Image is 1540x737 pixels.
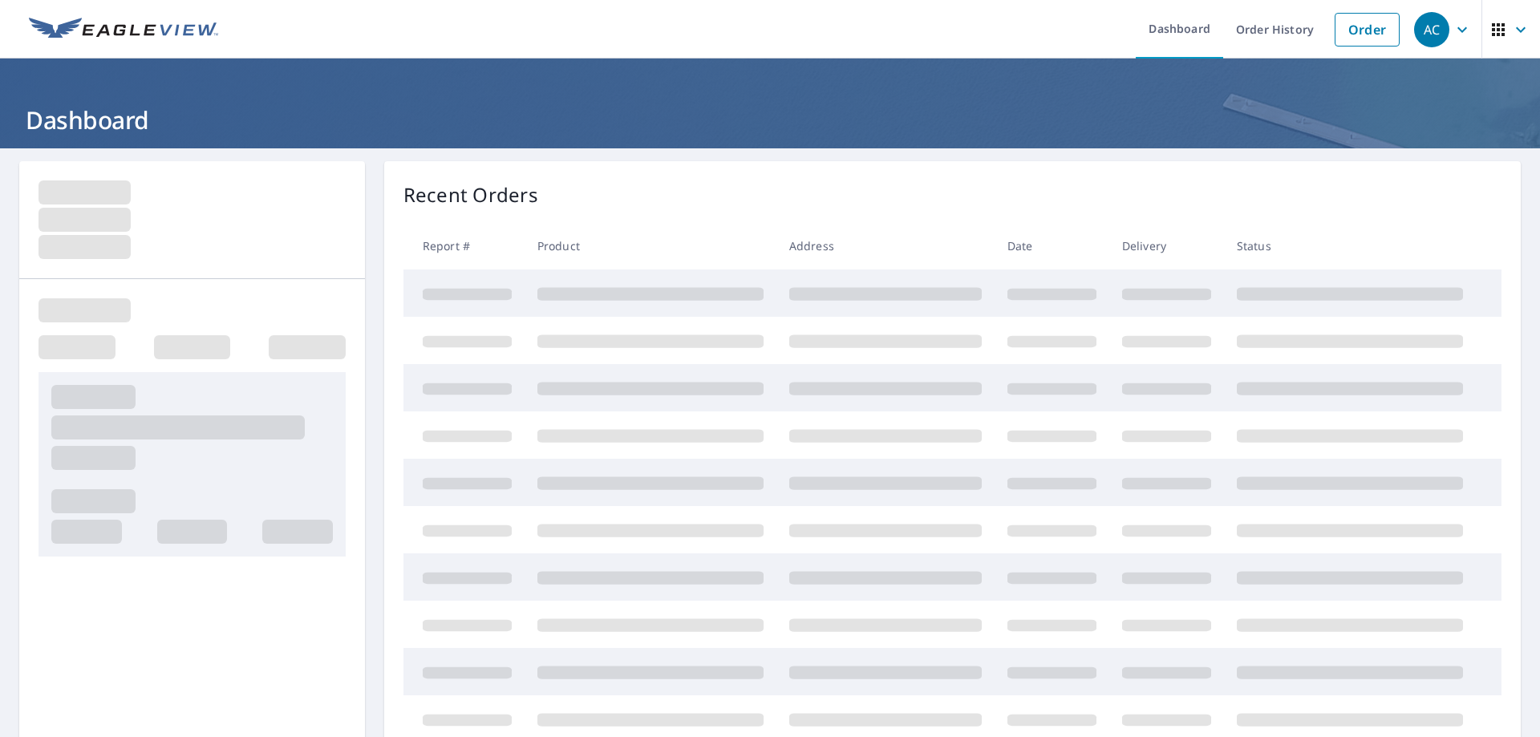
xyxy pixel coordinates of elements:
th: Status [1224,222,1476,269]
th: Report # [403,222,525,269]
div: AC [1414,12,1449,47]
img: EV Logo [29,18,218,42]
a: Order [1335,13,1400,47]
h1: Dashboard [19,103,1521,136]
th: Address [776,222,995,269]
th: Product [525,222,776,269]
th: Date [995,222,1109,269]
th: Delivery [1109,222,1224,269]
p: Recent Orders [403,180,538,209]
